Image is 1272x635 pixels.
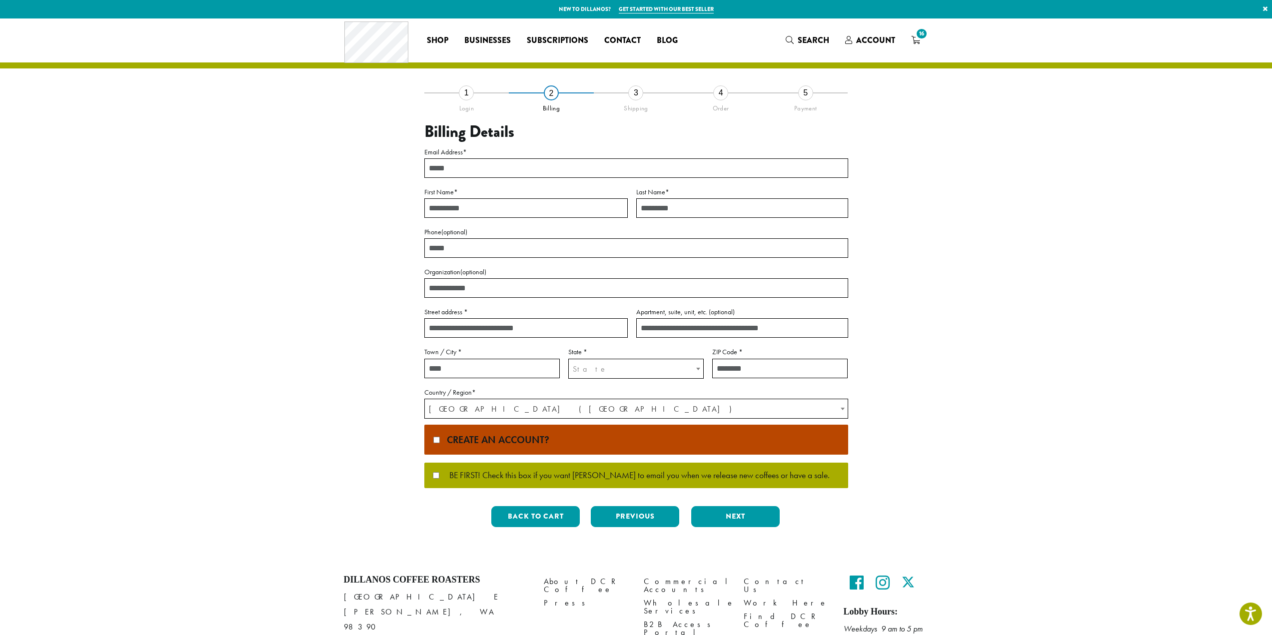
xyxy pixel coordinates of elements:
[856,34,895,46] span: Account
[691,506,780,527] button: Next
[424,146,848,158] label: Email Address
[744,610,829,632] a: Find DCR Coffee
[344,575,529,586] h4: Dillanos Coffee Roasters
[425,399,848,419] span: United States (US)
[424,266,848,278] label: Organization
[568,359,704,379] span: State
[439,471,830,480] span: BE FIRST! Check this box if you want [PERSON_NAME] to email you when we release new coffees or ha...
[619,5,714,13] a: Get started with our best seller
[915,27,928,40] span: 16
[713,85,728,100] div: 4
[594,100,679,112] div: Shipping
[778,32,837,48] a: Search
[427,34,448,47] span: Shop
[433,437,440,443] input: Create an account?
[763,100,848,112] div: Payment
[424,122,848,141] h3: Billing Details
[424,346,560,358] label: Town / City
[604,34,641,47] span: Contact
[544,597,629,610] a: Press
[491,506,580,527] button: Back to cart
[460,267,486,276] span: (optional)
[441,227,467,236] span: (optional)
[433,472,439,479] input: BE FIRST! Check this box if you want [PERSON_NAME] to email you when we release new coffees or ha...
[591,506,679,527] button: Previous
[568,346,704,358] label: State
[509,100,594,112] div: Billing
[419,32,456,48] a: Shop
[424,306,628,318] label: Street address
[424,100,509,112] div: Login
[644,597,729,618] a: Wholesale Services
[644,575,729,596] a: Commercial Accounts
[527,34,588,47] span: Subscriptions
[573,364,608,374] span: State
[544,575,629,596] a: About DCR Coffee
[744,597,829,610] a: Work Here
[464,34,511,47] span: Businesses
[628,85,643,100] div: 3
[424,186,628,198] label: First Name
[709,307,735,316] span: (optional)
[442,433,549,446] span: Create an account?
[678,100,763,112] div: Order
[636,186,848,198] label: Last Name
[798,34,829,46] span: Search
[798,85,813,100] div: 5
[657,34,678,47] span: Blog
[544,85,559,100] div: 2
[712,346,848,358] label: ZIP Code
[636,306,848,318] label: Apartment, suite, unit, etc.
[844,607,929,618] h5: Lobby Hours:
[844,624,923,634] em: Weekdays 9 am to 5 pm
[744,575,829,596] a: Contact Us
[424,399,848,419] span: Country / Region
[459,85,474,100] div: 1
